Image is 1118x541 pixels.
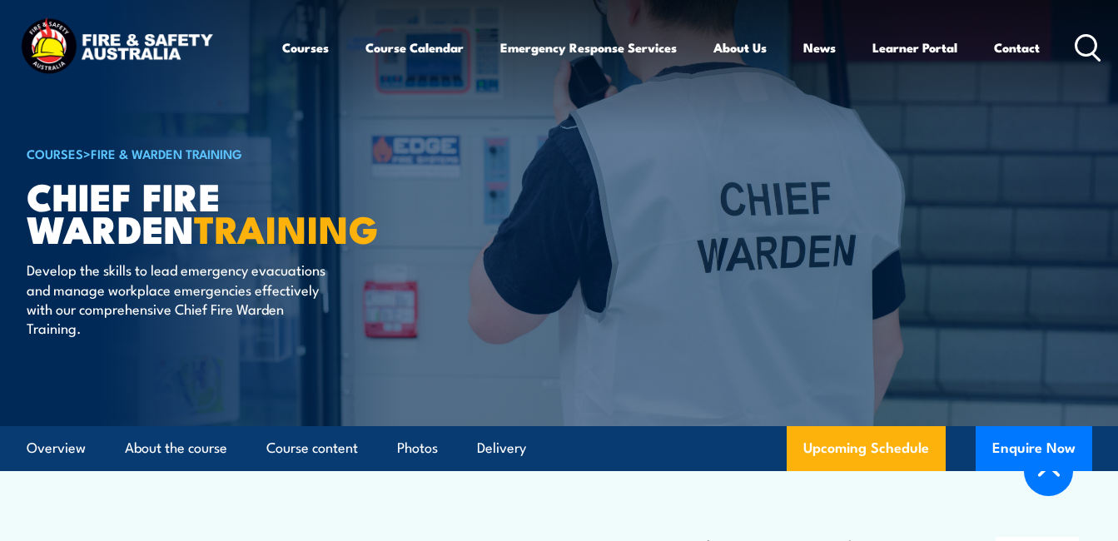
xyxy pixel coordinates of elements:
a: Courses [282,27,329,67]
a: News [803,27,836,67]
a: Upcoming Schedule [787,426,946,471]
a: Fire & Warden Training [91,144,242,162]
a: Course Calendar [365,27,464,67]
a: COURSES [27,144,83,162]
h1: Chief Fire Warden [27,179,438,244]
h6: > [27,143,438,163]
a: Photos [397,426,438,470]
strong: TRAINING [194,199,379,256]
a: About Us [713,27,767,67]
p: Develop the skills to lead emergency evacuations and manage workplace emergencies effectively wit... [27,260,330,338]
a: Contact [994,27,1040,67]
button: Enquire Now [976,426,1092,471]
a: Course content [266,426,358,470]
a: Overview [27,426,86,470]
a: Delivery [477,426,526,470]
a: Learner Portal [872,27,957,67]
a: About the course [125,426,227,470]
a: Emergency Response Services [500,27,677,67]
